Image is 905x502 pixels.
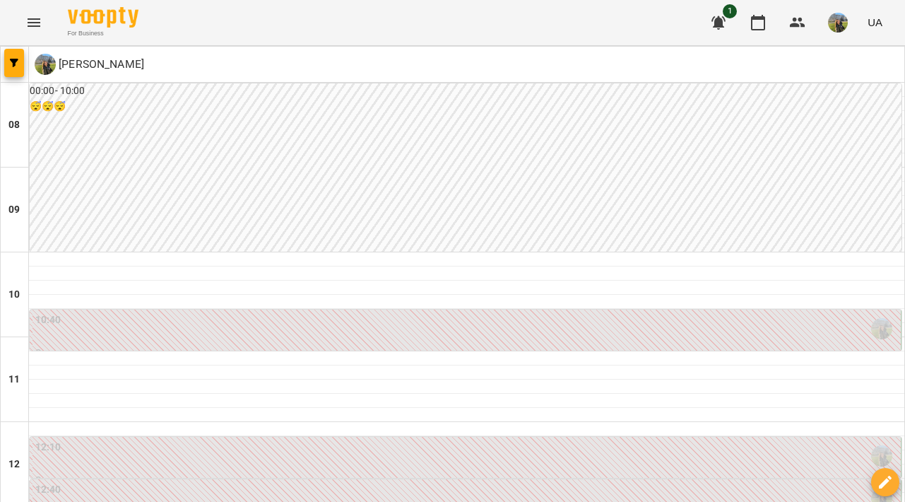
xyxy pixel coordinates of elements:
[35,345,898,362] p: 0
[871,318,892,339] img: Шамайло Наталія Миколаївна
[35,313,61,328] label: 10:40
[8,202,20,218] h6: 09
[723,4,737,18] span: 1
[868,15,882,30] span: UA
[35,472,898,489] p: 0
[30,83,901,99] h6: 00:00 - 10:00
[35,54,144,75] a: Ш [PERSON_NAME]
[68,7,138,28] img: Voopty Logo
[8,372,20,387] h6: 11
[871,445,892,467] img: Шамайло Наталія Миколаївна
[8,117,20,133] h6: 08
[68,29,138,38] span: For Business
[828,13,848,33] img: f0a73d492ca27a49ee60cd4b40e07bce.jpeg
[30,99,901,115] h6: 😴😴😴
[35,440,61,455] label: 12:10
[8,457,20,472] h6: 12
[35,54,144,75] div: Шамайло Наталія Миколаївна
[8,287,20,303] h6: 10
[35,482,61,498] label: 12:40
[862,9,888,35] button: UA
[56,56,144,73] p: [PERSON_NAME]
[35,54,56,75] img: Ш
[17,6,51,40] button: Menu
